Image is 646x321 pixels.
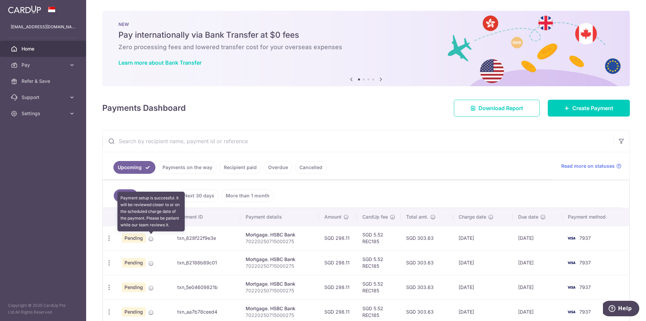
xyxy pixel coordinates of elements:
div: Mortgage. HSBC Bank [246,256,314,263]
td: SGD 303.63 [401,226,453,250]
h6: Zero processing fees and lowered transfer cost for your overseas expenses [118,43,614,51]
span: Read more on statuses [561,163,615,169]
a: Recipient paid [219,161,261,174]
div: Payment setup is successful. It will be reviewed closer to or on the scheduled charge date of the... [117,192,185,231]
img: CardUp [8,5,41,13]
span: Pending [122,307,146,317]
td: txn_828f22f9e3e [172,226,240,250]
p: 70220250715000275 [246,312,314,319]
img: Bank Card [565,259,578,267]
h4: Payments Dashboard [102,102,186,114]
span: Support [22,94,66,101]
td: [DATE] [453,250,513,275]
span: Pending [122,233,146,243]
p: 70220250715000275 [246,263,314,269]
img: Bank Card [565,234,578,242]
p: 70220250715000275 [246,287,314,294]
td: SGD 298.11 [319,250,357,275]
img: Bank Card [565,283,578,291]
img: Bank transfer banner [102,11,630,86]
span: Pending [122,258,146,267]
a: Overdue [264,161,292,174]
span: Due date [518,214,538,220]
td: [DATE] [513,226,563,250]
span: Charge date [459,214,486,220]
span: Pending [122,283,146,292]
span: CardUp fee [362,214,388,220]
div: Mortgage. HSBC Bank [246,231,314,238]
th: Payment ID [172,208,240,226]
div: Mortgage. HSBC Bank [246,281,314,287]
a: All [114,189,138,202]
span: Refer & Save [22,78,66,85]
a: Download Report [454,100,540,117]
span: Home [22,45,66,52]
td: SGD 5.52 REC185 [357,250,401,275]
a: Next 30 days [179,189,219,202]
a: Cancelled [295,161,327,174]
a: More than 1 month [221,189,274,202]
a: Payments on the way [158,161,217,174]
span: Pay [22,62,66,68]
span: Settings [22,110,66,117]
span: Amount [324,214,342,220]
p: 70220250715000275 [246,238,314,245]
td: SGD 5.52 REC185 [357,226,401,250]
span: Total amt. [406,214,428,220]
a: Upcoming [113,161,155,174]
p: NEW [118,22,614,27]
td: SGD 303.63 [401,250,453,275]
td: [DATE] [513,275,563,299]
input: Search by recipient name, payment id or reference [103,130,613,152]
p: [EMAIL_ADDRESS][DOMAIN_NAME] [11,24,75,30]
td: [DATE] [513,250,563,275]
td: [DATE] [453,226,513,250]
span: 7937 [579,309,591,315]
iframe: Opens a widget where you can find more information [603,301,639,318]
td: [DATE] [453,275,513,299]
a: Read more on statuses [561,163,621,169]
td: txn_5e04609821b [172,275,240,299]
td: SGD 298.11 [319,226,357,250]
td: txn_62188b89c01 [172,250,240,275]
span: 7937 [579,260,591,265]
th: Payment method [563,208,629,226]
span: Download Report [478,104,523,112]
span: Create Payment [572,104,613,112]
th: Payment details [240,208,319,226]
img: Bank Card [565,308,578,316]
span: 7937 [579,284,591,290]
td: SGD 303.63 [401,275,453,299]
td: SGD 298.11 [319,275,357,299]
h5: Pay internationally via Bank Transfer at $0 fees [118,30,614,40]
a: Learn more about Bank Transfer [118,59,202,66]
a: Create Payment [548,100,630,117]
div: Mortgage. HSBC Bank [246,305,314,312]
span: 7937 [579,235,591,241]
td: SGD 5.52 REC185 [357,275,401,299]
